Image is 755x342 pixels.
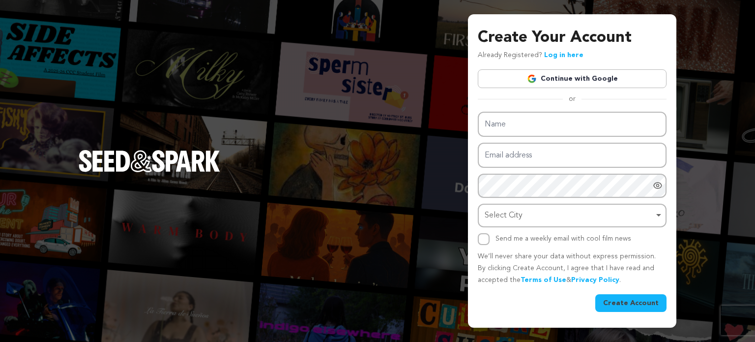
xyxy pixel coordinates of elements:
a: Continue with Google [478,69,667,88]
a: Seed&Spark Homepage [79,150,220,191]
input: Email address [478,143,667,168]
a: Privacy Policy [571,277,619,283]
input: Name [478,112,667,137]
span: or [563,94,581,104]
h3: Create Your Account [478,26,667,50]
img: Google logo [527,74,537,84]
a: Show password as plain text. Warning: this will display your password on the screen. [653,181,663,190]
img: Seed&Spark Logo [79,150,220,172]
button: Create Account [595,294,667,312]
p: We’ll never share your data without express permission. By clicking Create Account, I agree that ... [478,251,667,286]
a: Log in here [544,52,583,59]
div: Select City [485,209,654,223]
label: Send me a weekly email with cool film news [495,235,631,242]
p: Already Registered? [478,50,583,62]
a: Terms of Use [521,277,566,283]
